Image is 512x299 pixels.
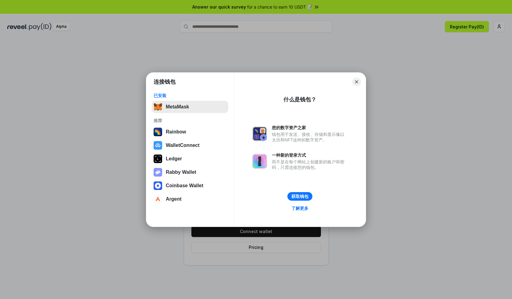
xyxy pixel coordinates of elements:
[252,126,267,141] img: svg+xml,%3Csvg%20xmlns%3D%22http%3A%2F%2Fwww.w3.org%2F2000%2Fsvg%22%20fill%3D%22none%22%20viewBox...
[152,126,228,138] button: Rainbow
[166,143,200,148] div: WalletConnect
[291,206,308,211] div: 了解更多
[152,139,228,151] button: WalletConnect
[166,156,182,162] div: Ledger
[166,104,189,110] div: MetaMask
[154,181,162,190] img: svg+xml,%3Csvg%20width%3D%2228%22%20height%3D%2228%22%20viewBox%3D%220%200%2028%2028%22%20fill%3D...
[272,159,347,170] div: 而不是在每个网站上创建新的账户和密码，只需连接您的钱包。
[152,153,228,165] button: Ledger
[166,129,186,135] div: Rainbow
[272,152,347,158] div: 一种新的登录方式
[291,194,308,199] div: 获取钱包
[166,196,182,202] div: Argent
[152,101,228,113] button: MetaMask
[154,168,162,177] img: svg+xml,%3Csvg%20xmlns%3D%22http%3A%2F%2Fwww.w3.org%2F2000%2Fsvg%22%20fill%3D%22none%22%20viewBox...
[154,141,162,150] img: svg+xml,%3Csvg%20width%3D%2228%22%20height%3D%2228%22%20viewBox%3D%220%200%2028%2028%22%20fill%3D...
[152,193,228,205] button: Argent
[154,118,226,123] div: 推荐
[288,204,312,212] a: 了解更多
[287,192,312,201] button: 获取钱包
[152,180,228,192] button: Coinbase Wallet
[166,170,196,175] div: Rabby Wallet
[272,125,347,130] div: 您的数字资产之家
[154,155,162,163] img: svg+xml,%3Csvg%20xmlns%3D%22http%3A%2F%2Fwww.w3.org%2F2000%2Fsvg%22%20width%3D%2228%22%20height%3...
[152,166,228,178] button: Rabby Wallet
[272,132,347,143] div: 钱包用于发送、接收、存储和显示像以太坊和NFT这样的数字资产。
[352,78,361,86] button: Close
[283,96,316,103] div: 什么是钱包？
[252,154,267,169] img: svg+xml,%3Csvg%20xmlns%3D%22http%3A%2F%2Fwww.w3.org%2F2000%2Fsvg%22%20fill%3D%22none%22%20viewBox...
[166,183,203,188] div: Coinbase Wallet
[154,103,162,111] img: svg+xml,%3Csvg%20fill%3D%22none%22%20height%3D%2233%22%20viewBox%3D%220%200%2035%2033%22%20width%...
[154,128,162,136] img: svg+xml,%3Csvg%20width%3D%22120%22%20height%3D%22120%22%20viewBox%3D%220%200%20120%20120%22%20fil...
[154,78,176,86] h1: 连接钱包
[154,93,226,98] div: 已安装
[154,195,162,203] img: svg+xml,%3Csvg%20width%3D%2228%22%20height%3D%2228%22%20viewBox%3D%220%200%2028%2028%22%20fill%3D...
